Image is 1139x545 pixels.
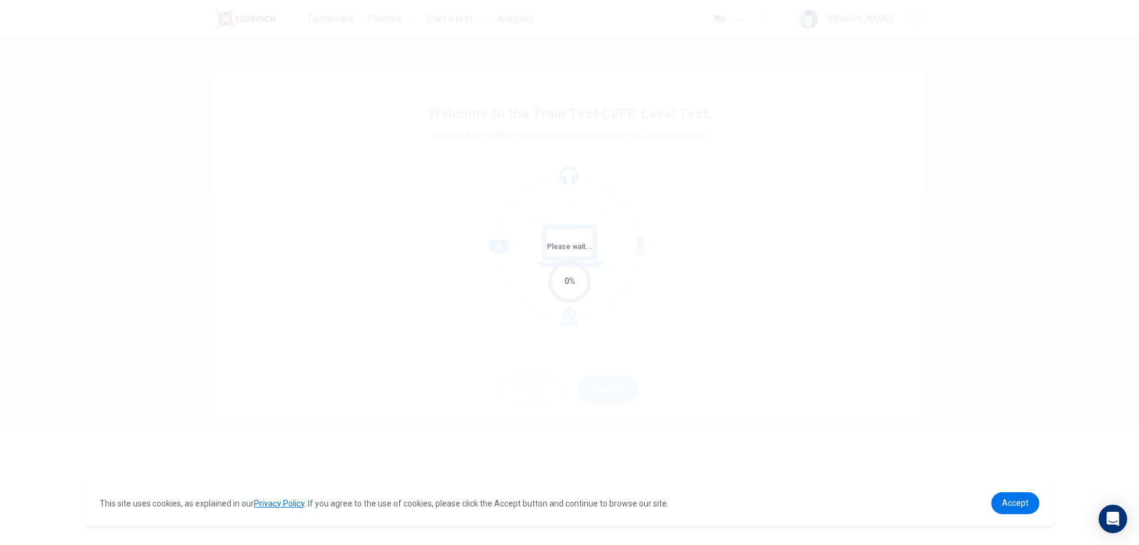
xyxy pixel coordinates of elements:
[1002,498,1029,508] span: Accept
[991,492,1039,514] a: dismiss cookie message
[547,243,593,251] span: Please wait...
[1099,505,1127,533] div: Open Intercom Messenger
[85,480,1054,526] div: cookieconsent
[254,499,304,508] a: Privacy Policy
[100,499,669,508] span: This site uses cookies, as explained in our . If you agree to the use of cookies, please click th...
[564,275,575,288] div: 0%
